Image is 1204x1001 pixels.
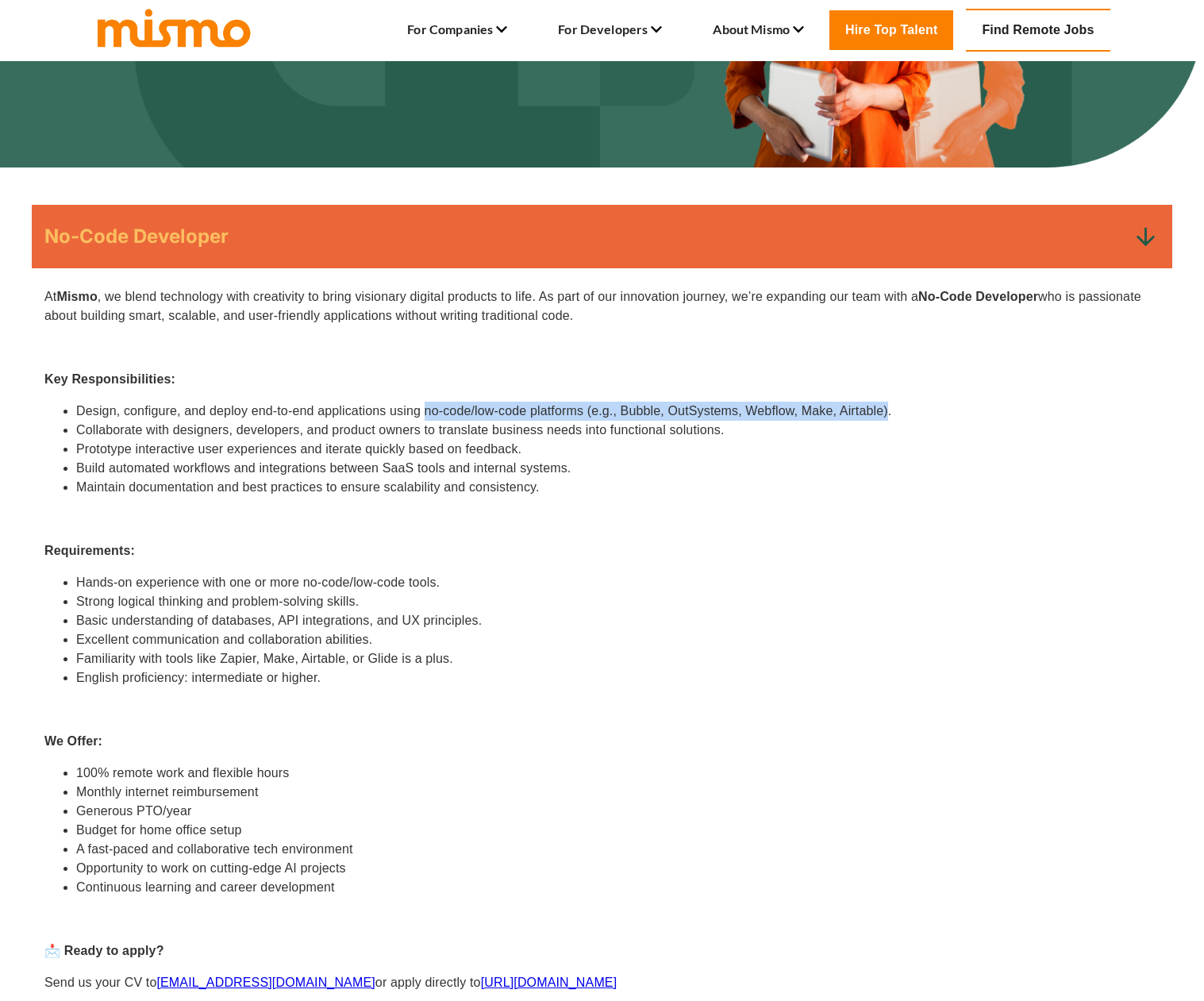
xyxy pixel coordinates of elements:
p: Send us your CV to or apply directly to [44,973,1160,992]
h5: No-Code Developer [44,224,229,249]
li: Hands-on experience with one or more no-code/low-code tools. [76,573,1160,592]
li: Opportunity to work on cutting-edge AI projects [76,859,1160,878]
li: Collaborate with designers, developers, and product owners to translate business needs into funct... [76,421,1160,440]
li: Excellent communication and collaboration abilities. [76,630,1160,649]
li: Strong logical thinking and problem-solving skills. [76,592,1160,611]
li: Generous PTO/year [76,802,1160,821]
li: For Developers [558,17,662,44]
li: A fast-paced and collaborative tech environment [76,840,1160,859]
li: For Companies [407,17,507,44]
li: Continuous learning and career development [76,878,1160,897]
li: English proficiency: intermediate or higher. [76,668,1160,687]
li: Prototype interactive user experiences and iterate quickly based on feedback. [76,440,1160,459]
img: logo [94,6,253,48]
strong: Mismo [56,290,97,303]
li: 100% remote work and flexible hours [76,764,1160,783]
li: Budget for home office setup [76,821,1160,840]
li: Design, configure, and deploy end-to-end applications using no-code/low-code platforms (e.g., Bub... [76,402,1160,421]
li: About Mismo [713,17,804,44]
a: Hire Top Talent [829,10,953,50]
strong: Requirements: [44,544,135,557]
strong: Key Responsibilities: [44,372,175,386]
li: Basic understanding of databases, API integrations, and UX principles. [76,611,1160,630]
p: At , we blend technology with creativity to bring visionary digital products to life. As part of ... [44,287,1160,325]
strong: 📩 Ready to apply? [44,944,164,957]
li: Familiarity with tools like Zapier, Make, Airtable, or Glide is a plus. [76,649,1160,668]
div: No-Code Developer [32,205,1172,268]
li: Build automated workflows and integrations between SaaS tools and internal systems. [76,459,1160,478]
a: [URL][DOMAIN_NAME] [481,976,617,989]
strong: We Offer: [44,734,102,748]
li: Maintain documentation and best practices to ensure scalability and consistency. [76,478,1160,497]
strong: No-Code Developer [918,290,1038,303]
li: Monthly internet reimbursement [76,783,1160,802]
a: Find Remote Jobs [966,9,1110,52]
a: [EMAIL_ADDRESS][DOMAIN_NAME] [156,976,375,989]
